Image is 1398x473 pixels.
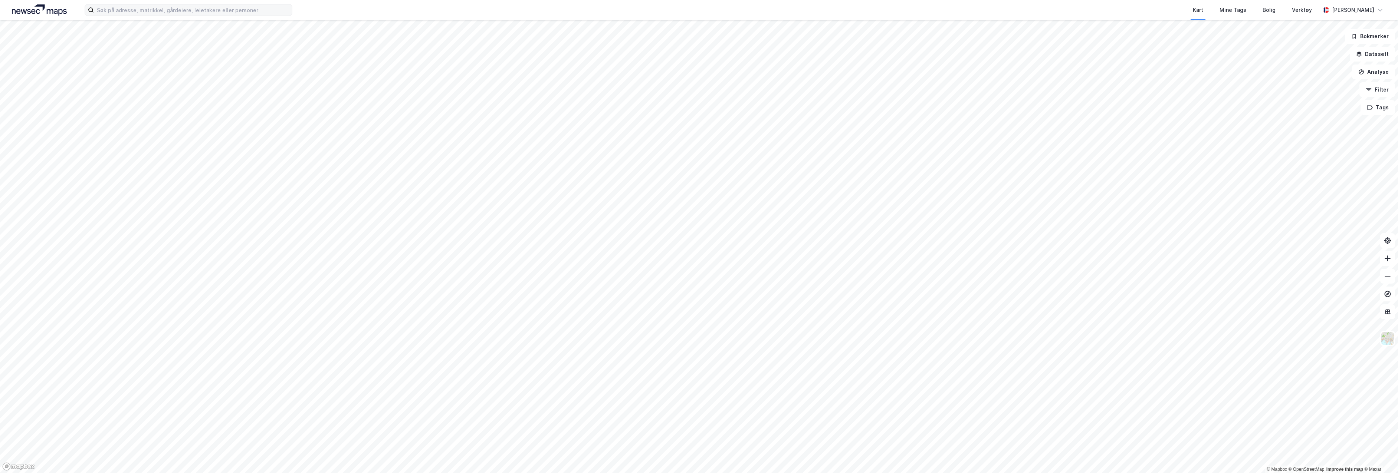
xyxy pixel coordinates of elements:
div: Bolig [1263,6,1276,14]
div: Verktøy [1292,6,1312,14]
button: Filter [1359,82,1395,97]
img: Z [1381,331,1395,345]
input: Søk på adresse, matrikkel, gårdeiere, leietakere eller personer [94,4,292,16]
div: Kart [1193,6,1203,14]
button: Tags [1361,100,1395,115]
div: Mine Tags [1220,6,1246,14]
button: Analyse [1352,64,1395,79]
a: Mapbox homepage [2,462,35,471]
iframe: Chat Widget [1361,437,1398,473]
img: logo.a4113a55bc3d86da70a041830d287a7e.svg [12,4,67,16]
div: [PERSON_NAME] [1332,6,1374,14]
a: Improve this map [1326,467,1363,472]
a: OpenStreetMap [1289,467,1325,472]
a: Mapbox [1267,467,1287,472]
button: Datasett [1350,47,1395,62]
button: Bokmerker [1345,29,1395,44]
